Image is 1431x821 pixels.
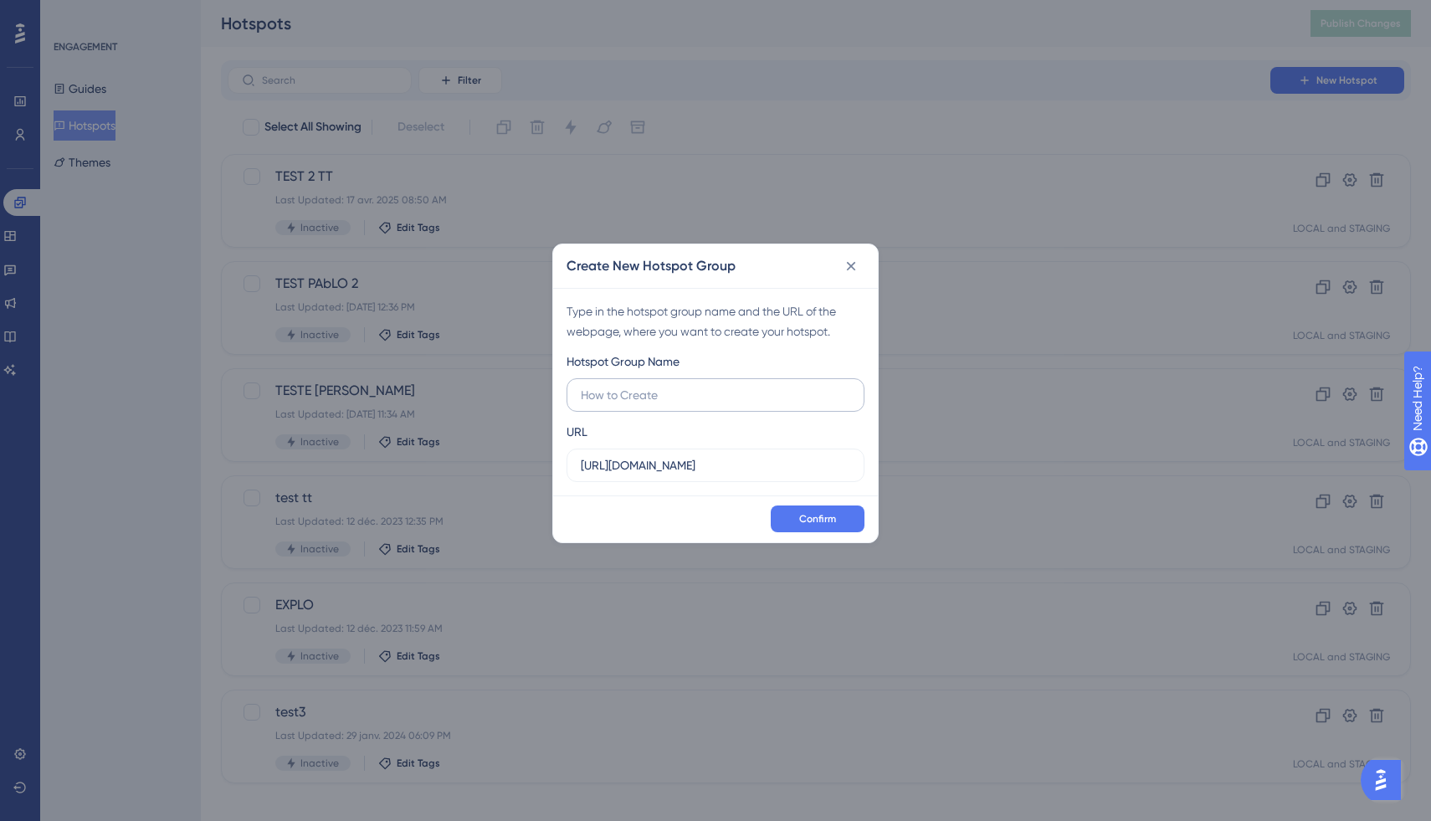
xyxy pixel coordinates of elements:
[799,512,836,526] span: Confirm
[1361,755,1411,805] iframe: UserGuiding AI Assistant Launcher
[567,422,587,442] div: URL
[567,256,736,276] h2: Create New Hotspot Group
[581,386,850,404] input: How to Create
[39,4,105,24] span: Need Help?
[567,301,864,341] div: Type in the hotspot group name and the URL of the webpage, where you want to create your hotspot.
[567,351,680,372] div: Hotspot Group Name
[581,456,850,475] input: https://www.example.com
